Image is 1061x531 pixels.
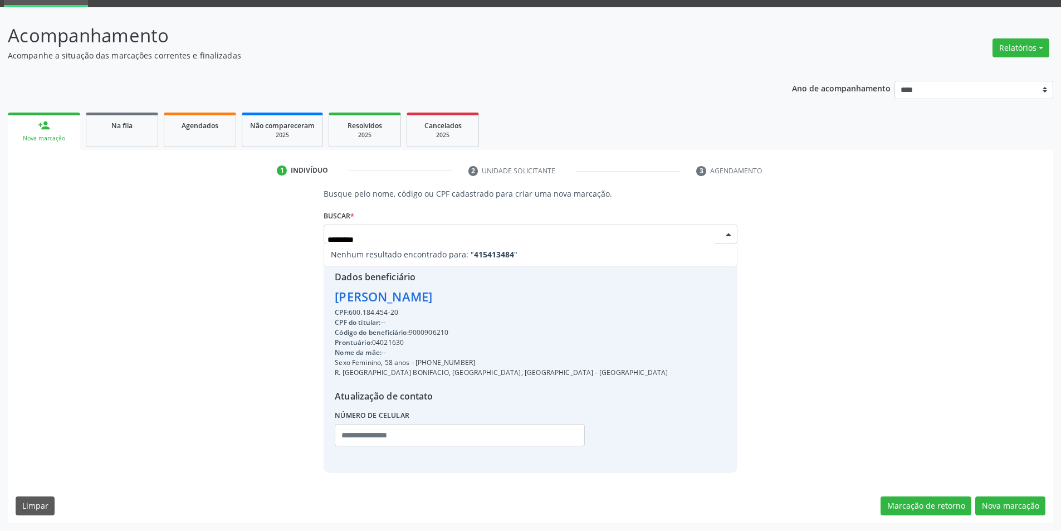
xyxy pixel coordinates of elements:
p: Acompanhamento [8,22,740,50]
div: Indivíduo [291,165,328,176]
div: 1 [277,165,287,176]
button: Relatórios [992,38,1049,57]
span: Nome da mãe: [335,348,382,357]
span: CPF: [335,308,349,317]
span: Código do beneficiário: [335,328,408,337]
span: Não compareceram [250,121,315,130]
div: R. [GEOGRAPHIC_DATA] BONIFACIO, [GEOGRAPHIC_DATA], [GEOGRAPHIC_DATA] - [GEOGRAPHIC_DATA] [335,368,668,378]
div: Sexo Feminino, 58 anos - [PHONE_NUMBER] [335,358,668,368]
div: -- [335,348,668,358]
div: [PERSON_NAME] [335,288,668,306]
span: Agendados [182,121,218,130]
div: Nova marcação [16,134,72,143]
button: Limpar [16,496,55,515]
span: Prontuário: [335,338,372,347]
span: Na fila [111,121,133,130]
span: Cancelados [424,121,462,130]
div: 9000906210 [335,328,668,338]
span: Resolvidos [348,121,382,130]
span: CPF do titular: [335,318,380,327]
div: Atualização de contato [335,389,668,403]
p: Busque pelo nome, código ou CPF cadastrado para criar uma nova marcação. [324,188,737,199]
label: Buscar [324,207,354,225]
div: Dados beneficiário [335,270,668,284]
p: Ano de acompanhamento [792,81,891,95]
label: Número de celular [335,407,409,424]
div: 2025 [337,131,393,139]
div: -- [335,318,668,328]
strong: 415413484 [474,249,514,260]
button: Nova marcação [975,496,1045,515]
p: Acompanhe a situação das marcações correntes e finalizadas [8,50,740,61]
div: 2025 [415,131,471,139]
span: Nenhum resultado encontrado para: " " [331,249,517,260]
div: 04021630 [335,338,668,348]
div: 2025 [250,131,315,139]
button: Marcação de retorno [881,496,971,515]
div: 600.184.454-20 [335,308,668,318]
div: person_add [38,119,50,131]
